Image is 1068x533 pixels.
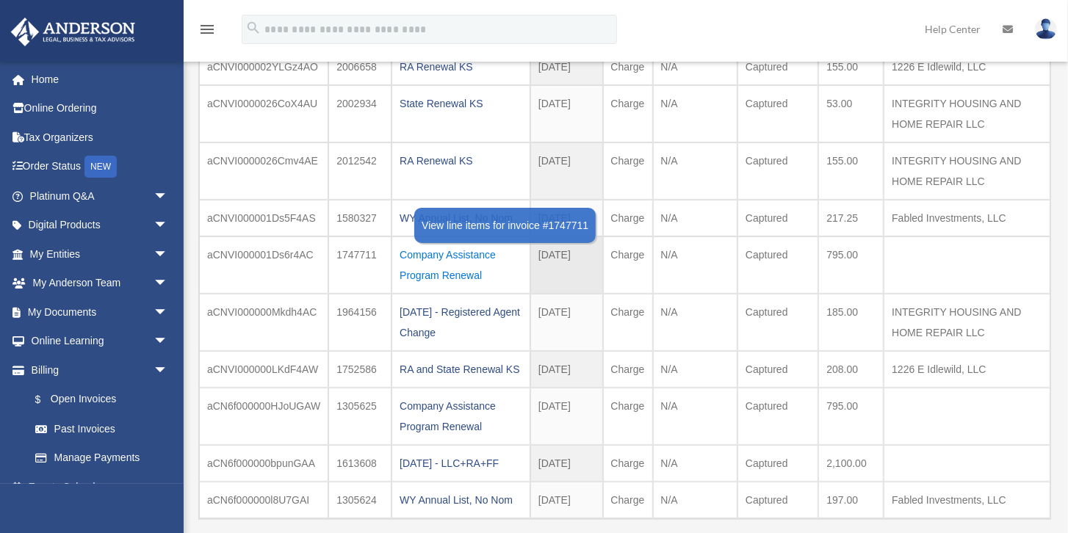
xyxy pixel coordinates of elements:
[10,269,190,298] a: My Anderson Teamarrow_drop_down
[328,85,392,142] td: 2002934
[400,57,522,77] div: RA Renewal KS
[10,94,190,123] a: Online Ordering
[603,236,653,294] td: Charge
[10,355,190,385] a: Billingarrow_drop_down
[199,388,328,445] td: aCN6f000000HJoUGAW
[603,49,653,85] td: Charge
[818,351,884,388] td: 208.00
[10,211,190,240] a: Digital Productsarrow_drop_down
[154,355,183,385] span: arrow_drop_down
[530,142,603,200] td: [DATE]
[884,49,1050,85] td: 1226 E Idlewild, LLC
[10,297,190,327] a: My Documentsarrow_drop_down
[530,49,603,85] td: [DATE]
[603,200,653,236] td: Charge
[653,445,738,482] td: N/A
[737,294,818,351] td: Captured
[10,472,190,501] a: Events Calendar
[198,21,216,38] i: menu
[328,236,392,294] td: 1747711
[603,142,653,200] td: Charge
[21,385,190,415] a: $Open Invoices
[818,482,884,518] td: 197.00
[737,236,818,294] td: Captured
[21,443,190,473] a: Manage Payments
[199,294,328,351] td: aCNVI000000Mkdh4AC
[818,388,884,445] td: 795.00
[10,239,190,269] a: My Entitiesarrow_drop_down
[884,85,1050,142] td: INTEGRITY HOUSING AND HOME REPAIR LLC
[530,236,603,294] td: [DATE]
[737,482,818,518] td: Captured
[653,482,738,518] td: N/A
[818,200,884,236] td: 217.25
[737,49,818,85] td: Captured
[400,490,522,510] div: WY Annual List, No Nom
[884,142,1050,200] td: INTEGRITY HOUSING AND HOME REPAIR LLC
[154,239,183,269] span: arrow_drop_down
[653,142,738,200] td: N/A
[10,181,190,211] a: Platinum Q&Aarrow_drop_down
[884,294,1050,351] td: INTEGRITY HOUSING AND HOME REPAIR LLC
[818,445,884,482] td: 2,100.00
[603,482,653,518] td: Charge
[400,396,522,437] div: Company Assistance Program Renewal
[737,142,818,200] td: Captured
[603,445,653,482] td: Charge
[737,388,818,445] td: Captured
[10,123,190,152] a: Tax Organizers
[328,351,392,388] td: 1752586
[154,211,183,241] span: arrow_drop_down
[328,445,392,482] td: 1613608
[43,391,51,409] span: $
[603,294,653,351] td: Charge
[530,351,603,388] td: [DATE]
[737,351,818,388] td: Captured
[154,181,183,211] span: arrow_drop_down
[737,445,818,482] td: Captured
[328,142,392,200] td: 2012542
[10,152,190,182] a: Order StatusNEW
[818,85,884,142] td: 53.00
[328,49,392,85] td: 2006658
[84,156,117,178] div: NEW
[400,151,522,171] div: RA Renewal KS
[154,269,183,299] span: arrow_drop_down
[199,200,328,236] td: aCNVI000001Ds5F4AS
[199,351,328,388] td: aCNVI000000LKdF4AW
[603,85,653,142] td: Charge
[737,85,818,142] td: Captured
[154,327,183,357] span: arrow_drop_down
[328,200,392,236] td: 1580327
[199,142,328,200] td: aCNVI0000026Cmv4AE
[21,414,183,443] a: Past Invoices
[199,236,328,294] td: aCNVI000001Ds6r4AC
[818,49,884,85] td: 155.00
[653,236,738,294] td: N/A
[199,85,328,142] td: aCNVI0000026CoX4AU
[400,302,522,343] div: [DATE] - Registered Agent Change
[245,20,261,36] i: search
[653,200,738,236] td: N/A
[818,294,884,351] td: 185.00
[530,85,603,142] td: [DATE]
[198,26,216,38] a: menu
[400,359,522,380] div: RA and State Renewal KS
[199,445,328,482] td: aCN6f000000bpunGAA
[603,388,653,445] td: Charge
[653,351,738,388] td: N/A
[199,49,328,85] td: aCNVI000002YLGz4AO
[199,482,328,518] td: aCN6f000000l8U7GAI
[653,294,738,351] td: N/A
[884,482,1050,518] td: Fabled Investments, LLC
[10,65,190,94] a: Home
[328,294,392,351] td: 1964156
[603,351,653,388] td: Charge
[7,18,140,46] img: Anderson Advisors Platinum Portal
[400,453,522,474] div: [DATE] - LLC+RA+FF
[884,200,1050,236] td: Fabled Investments, LLC
[737,200,818,236] td: Captured
[10,327,190,356] a: Online Learningarrow_drop_down
[653,49,738,85] td: N/A
[400,93,522,114] div: State Renewal KS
